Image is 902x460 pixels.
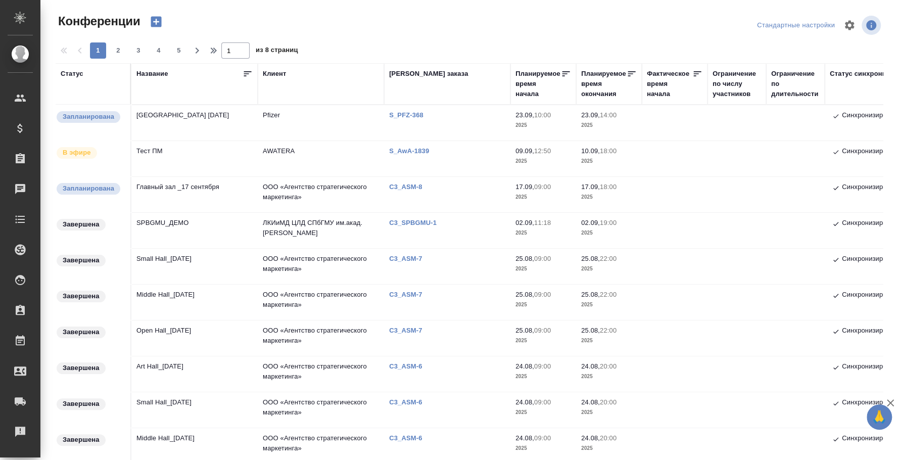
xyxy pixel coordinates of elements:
[647,69,692,99] div: Фактическое время начала
[842,290,901,302] p: Синхронизировано
[258,213,384,248] td: ЛКИиМД ЦЛД СПбГМУ им.акад. [PERSON_NAME]
[389,147,437,155] a: S_AwA-1839
[63,148,91,158] p: В эфире
[581,192,637,202] p: 2025
[63,112,114,122] p: Запланирована
[389,255,430,262] a: C3_ASM-7
[515,147,534,155] p: 09.09,
[837,13,862,37] span: Настроить таблицу
[713,69,761,99] div: Ограничение по числу участников
[151,45,167,56] span: 4
[581,398,600,406] p: 24.08,
[842,254,901,266] p: Синхронизировано
[515,219,534,226] p: 02.09,
[534,255,551,262] p: 09:00
[581,372,637,382] p: 2025
[151,42,167,59] button: 4
[534,362,551,370] p: 09:00
[258,320,384,356] td: ООО «Агентство стратегического маркетинга»
[63,435,100,445] p: Завершена
[534,147,551,155] p: 12:50
[63,327,100,337] p: Завершена
[867,404,892,430] button: 🙏
[581,147,600,155] p: 10.09,
[63,363,100,373] p: Завершена
[600,434,616,442] p: 20:00
[581,434,600,442] p: 24.08,
[258,177,384,212] td: ООО «Агентство стратегического маркетинга»
[171,42,187,59] button: 5
[515,291,534,298] p: 25.08,
[136,69,168,79] div: Название
[515,434,534,442] p: 24.08,
[600,183,616,191] p: 18:00
[842,361,901,374] p: Синхронизировано
[842,182,901,194] p: Синхронизировано
[515,398,534,406] p: 24.08,
[515,183,534,191] p: 17.09,
[581,120,637,130] p: 2025
[515,336,571,346] p: 2025
[515,443,571,453] p: 2025
[842,397,901,409] p: Синхронизировано
[131,141,258,176] td: Тест ПМ
[131,177,258,212] td: Главный зал _17 сентября
[581,111,600,119] p: 23.09,
[258,392,384,428] td: ООО «Агентство стратегического маркетинга»
[515,407,571,418] p: 2025
[581,362,600,370] p: 24.08,
[534,398,551,406] p: 09:00
[63,219,100,229] p: Завершена
[842,326,901,338] p: Синхронизировано
[389,291,430,298] a: C3_ASM-7
[581,183,600,191] p: 17.09,
[842,218,901,230] p: Синхронизировано
[771,69,820,99] div: Ограничение по длительности
[263,69,286,79] div: Клиент
[131,392,258,428] td: Small Hall_[DATE]
[389,219,444,226] p: C3_SPBGMU-1
[534,434,551,442] p: 09:00
[56,13,140,29] span: Конференции
[600,327,616,334] p: 22:00
[258,105,384,141] td: Pfizer
[389,183,430,191] p: C3_ASM-8
[258,285,384,320] td: ООО «Агентство стратегического маркетинга»
[515,264,571,274] p: 2025
[389,69,468,79] div: [PERSON_NAME] заказа
[258,356,384,392] td: ООО «Агентство стратегического маркетинга»
[130,45,147,56] span: 3
[534,219,551,226] p: 11:18
[389,398,430,406] p: C3_ASM-6
[581,219,600,226] p: 02.09,
[581,264,637,274] p: 2025
[581,291,600,298] p: 25.08,
[515,111,534,119] p: 23.09,
[258,249,384,284] td: ООО «Агентство стратегического маркетинга»
[581,255,600,262] p: 25.08,
[389,111,431,119] a: S_PFZ-368
[256,44,298,59] span: из 8 страниц
[130,42,147,59] button: 3
[131,249,258,284] td: Small Hall_[DATE]
[600,291,616,298] p: 22:00
[534,327,551,334] p: 09:00
[581,443,637,453] p: 2025
[581,327,600,334] p: 25.08,
[600,219,616,226] p: 19:00
[600,111,616,119] p: 14:00
[515,156,571,166] p: 2025
[534,183,551,191] p: 09:00
[515,362,534,370] p: 24.08,
[389,327,430,334] a: C3_ASM-7
[131,320,258,356] td: Open Hall_[DATE]
[534,111,551,119] p: 10:00
[131,285,258,320] td: Middle Hall_[DATE]
[63,183,114,194] p: Запланирована
[581,300,637,310] p: 2025
[61,69,83,79] div: Статус
[581,228,637,238] p: 2025
[389,362,430,370] p: C3_ASM-6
